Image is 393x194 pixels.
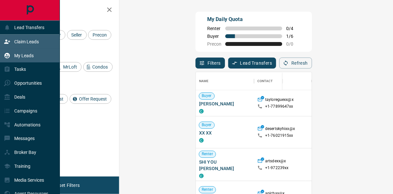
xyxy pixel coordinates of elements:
span: Buyer [199,93,214,99]
span: XX XX [199,130,251,136]
span: Buyer [207,34,221,39]
span: Condos [90,64,110,70]
span: Precon [207,41,221,47]
div: MrLoft [54,62,82,72]
div: Offer Request [70,94,111,104]
button: Refresh [279,58,312,69]
button: Filters [196,58,225,69]
div: condos.ca [199,138,204,143]
span: Seller [69,32,84,38]
span: 0 / 0 [286,41,300,47]
span: 1 / 6 [286,34,300,39]
span: Renter [199,187,216,192]
h2: Filters [21,6,113,14]
span: MrLoft [61,64,79,70]
div: Precon [88,30,111,40]
div: Name [199,72,209,90]
p: +1- 972239xx [265,165,288,171]
p: tayloreguexx@x [265,97,294,104]
button: Lead Transfers [228,58,276,69]
p: +1- 76021915xx [265,133,293,138]
p: artsdexx@x [265,158,286,165]
span: Renter [199,151,216,157]
button: Reset Filters [49,180,84,191]
div: Seller [67,30,87,40]
span: SHI YOU [PERSON_NAME] [199,159,251,172]
p: My Daily Quota [207,16,300,23]
div: Contact [254,72,306,90]
div: Condos [83,62,113,72]
div: Contact [257,72,273,90]
span: Renter [207,26,221,31]
div: condos.ca [199,109,204,113]
div: Name [196,72,254,90]
span: Buyer [199,122,214,128]
span: Offer Request [77,96,109,102]
p: +1- 77899647xx [265,104,293,109]
div: condos.ca [199,174,204,178]
span: 0 / 4 [286,26,300,31]
span: [PERSON_NAME] [199,101,251,107]
p: desertskyhixx@x [265,126,295,133]
span: Precon [90,32,109,38]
